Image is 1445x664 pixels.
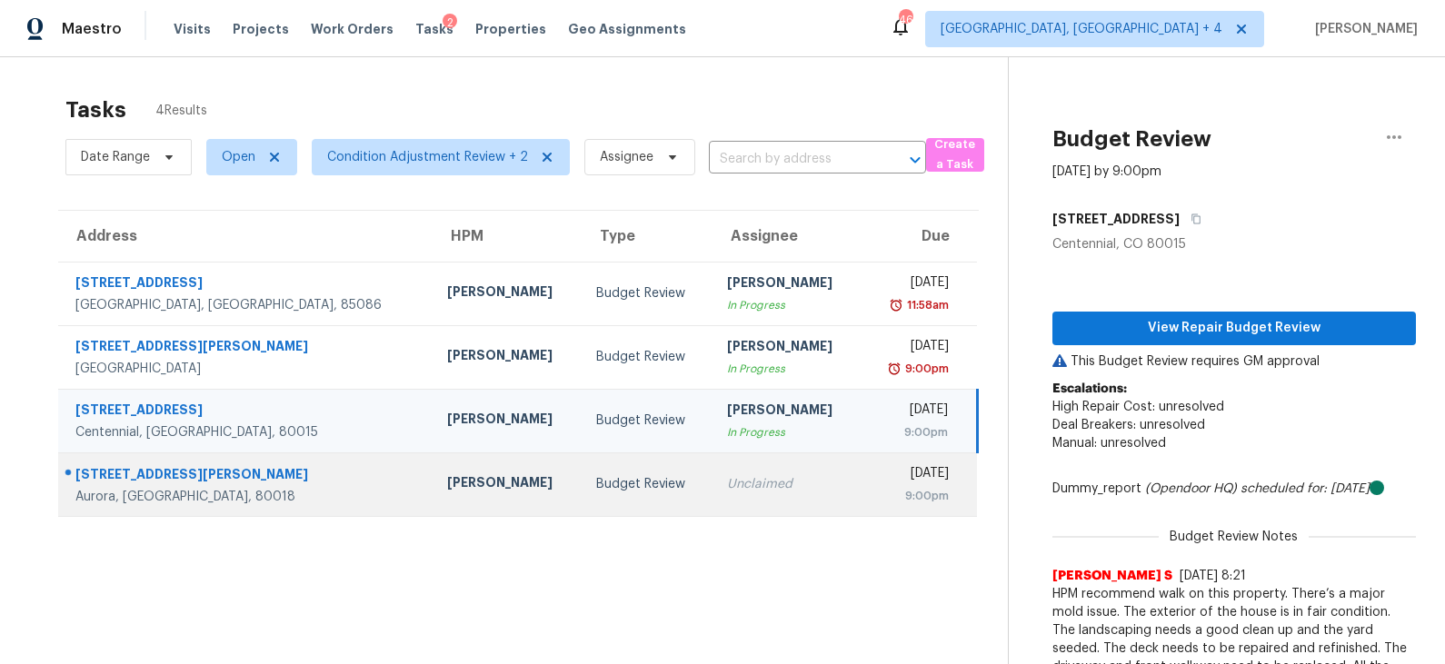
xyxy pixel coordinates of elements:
span: Deal Breakers: unresolved [1052,419,1205,431]
div: Budget Review [596,348,698,366]
span: Assignee [600,148,653,166]
span: Geo Assignments [568,20,686,38]
div: Dummy_report [1052,480,1416,498]
span: Date Range [81,148,150,166]
div: 46 [899,11,912,29]
div: [DATE] [876,401,948,423]
span: Work Orders [311,20,394,38]
div: Centennial, CO 80015 [1052,235,1416,253]
th: Assignee [713,211,862,262]
div: [GEOGRAPHIC_DATA], [GEOGRAPHIC_DATA], 85086 [75,296,418,314]
div: 9:00pm [876,423,948,441]
button: View Repair Budget Review [1052,312,1416,345]
b: Escalations: [1052,382,1127,395]
button: Open [902,147,928,173]
span: Open [222,148,255,166]
span: Projects [233,20,289,38]
span: Create a Task [935,134,975,176]
div: In Progress [727,360,847,378]
span: Manual: unresolved [1052,437,1166,450]
img: Overdue Alarm Icon [889,296,903,314]
div: Unclaimed [727,475,847,493]
div: Centennial, [GEOGRAPHIC_DATA], 80015 [75,423,418,441]
button: Create a Task [926,138,984,172]
h2: Tasks [65,101,126,119]
div: [STREET_ADDRESS][PERSON_NAME] [75,465,418,488]
div: [PERSON_NAME] [447,346,567,369]
span: Condition Adjustment Review + 2 [327,148,528,166]
div: Budget Review [596,475,698,493]
h2: Budget Review [1052,130,1211,148]
i: (Opendoor HQ) [1145,482,1237,495]
i: scheduled for: [DATE] [1241,482,1370,495]
div: Aurora, [GEOGRAPHIC_DATA], 80018 [75,488,418,506]
div: Budget Review [596,284,698,302]
button: Copy Address [1180,203,1204,235]
div: Budget Review [596,411,698,430]
div: [PERSON_NAME] [447,473,567,496]
span: Budget Review Notes [1159,528,1309,546]
div: [STREET_ADDRESS] [75,401,418,423]
div: [PERSON_NAME] [447,282,567,305]
img: Overdue Alarm Icon [887,360,902,378]
input: Search by address [709,145,875,173]
th: Type [582,211,713,262]
th: Due [862,211,977,262]
div: In Progress [727,296,847,314]
div: [DATE] [876,337,949,360]
span: Properties [475,20,546,38]
span: Maestro [62,20,122,38]
span: High Repair Cost: unresolved [1052,401,1224,413]
div: [STREET_ADDRESS][PERSON_NAME] [75,337,418,360]
h5: [STREET_ADDRESS] [1052,210,1180,228]
div: In Progress [727,423,847,441]
span: View Repair Budget Review [1067,317,1401,340]
div: [STREET_ADDRESS] [75,273,418,296]
div: 11:58am [903,296,949,314]
div: [PERSON_NAME] [447,410,567,432]
span: [GEOGRAPHIC_DATA], [GEOGRAPHIC_DATA] + 4 [941,20,1222,38]
span: Tasks [415,23,453,35]
div: [PERSON_NAME] [727,337,847,360]
span: [DATE] 8:21 [1180,570,1246,582]
div: [GEOGRAPHIC_DATA] [75,360,418,378]
div: [PERSON_NAME] [727,273,847,296]
p: This Budget Review requires GM approval [1052,352,1416,371]
th: HPM [433,211,582,262]
div: 2 [443,14,457,32]
span: [PERSON_NAME] S [1052,567,1172,585]
span: 4 Results [155,102,207,120]
div: [DATE] [876,464,949,487]
div: [DATE] [876,273,949,296]
div: 9:00pm [902,360,949,378]
span: Visits [174,20,211,38]
th: Address [58,211,433,262]
div: 9:00pm [876,487,949,505]
div: [DATE] by 9:00pm [1052,163,1161,181]
span: [PERSON_NAME] [1308,20,1418,38]
div: [PERSON_NAME] [727,401,847,423]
